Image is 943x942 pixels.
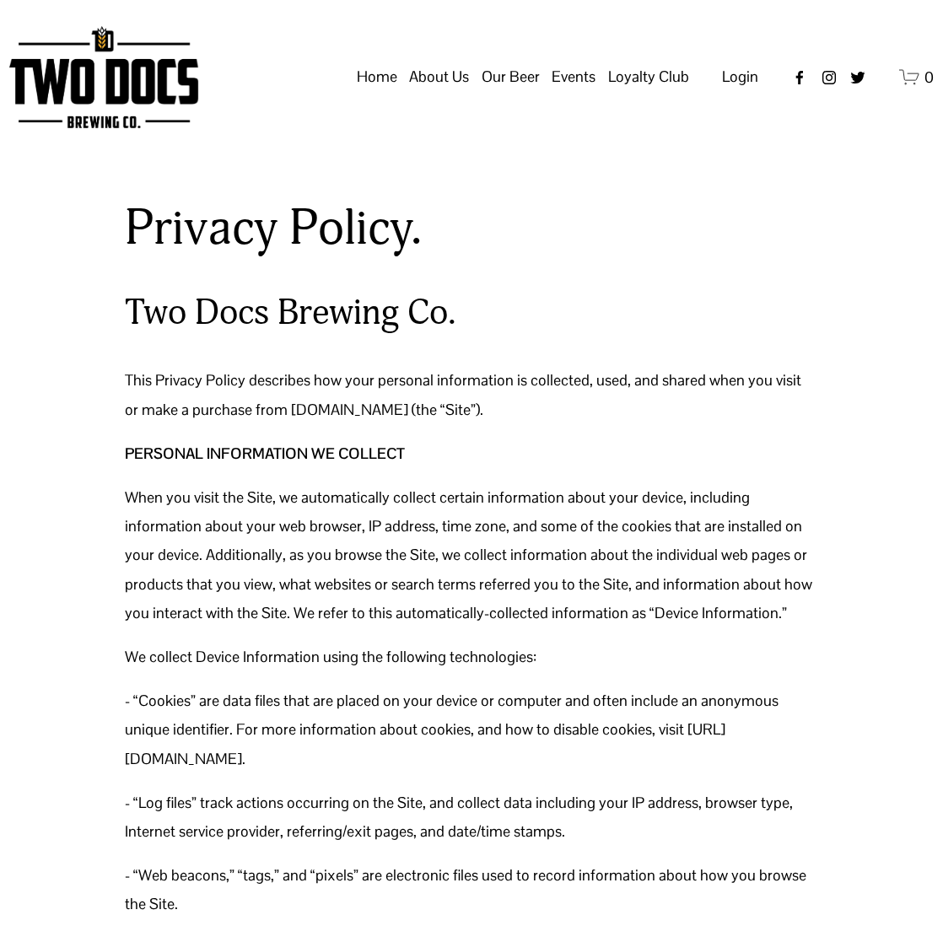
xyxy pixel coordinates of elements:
[409,62,469,94] a: folder dropdown
[791,69,808,86] a: Facebook
[125,686,818,773] p: - “Cookies” are data files that are placed on your device or computer and often include an anonym...
[899,67,934,88] a: 0 items in cart
[409,62,469,91] span: About Us
[125,444,405,463] strong: PERSONAL INFORMATION WE COLLECT
[608,62,689,94] a: folder dropdown
[125,483,818,627] p: When you visit the Site, we automatically collect certain information about your device, includin...
[482,62,540,91] span: Our Beer
[552,62,595,91] span: Events
[722,62,758,91] a: Login
[722,67,758,86] span: Login
[552,62,595,94] a: folder dropdown
[125,366,818,423] p: This Privacy Policy describes how your personal information is collected, used, and shared when y...
[125,290,818,336] h3: Two Docs Brewing Co.
[482,62,540,94] a: folder dropdown
[125,199,818,260] h2: Privacy Policy.
[125,861,818,918] p: - “Web beacons,” “tags,” and “pixels” are electronic files used to record information about how y...
[849,69,866,86] a: twitter-unauth
[125,789,818,846] p: - “Log files” track actions occurring on the Site, and collect data including your IP address, br...
[125,643,818,671] p: We collect Device Information using the following technologies:
[924,67,934,87] span: 0
[821,69,838,86] a: instagram-unauth
[608,62,689,91] span: Loyalty Club
[9,26,198,128] img: Two Docs Brewing Co.
[357,62,397,94] a: Home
